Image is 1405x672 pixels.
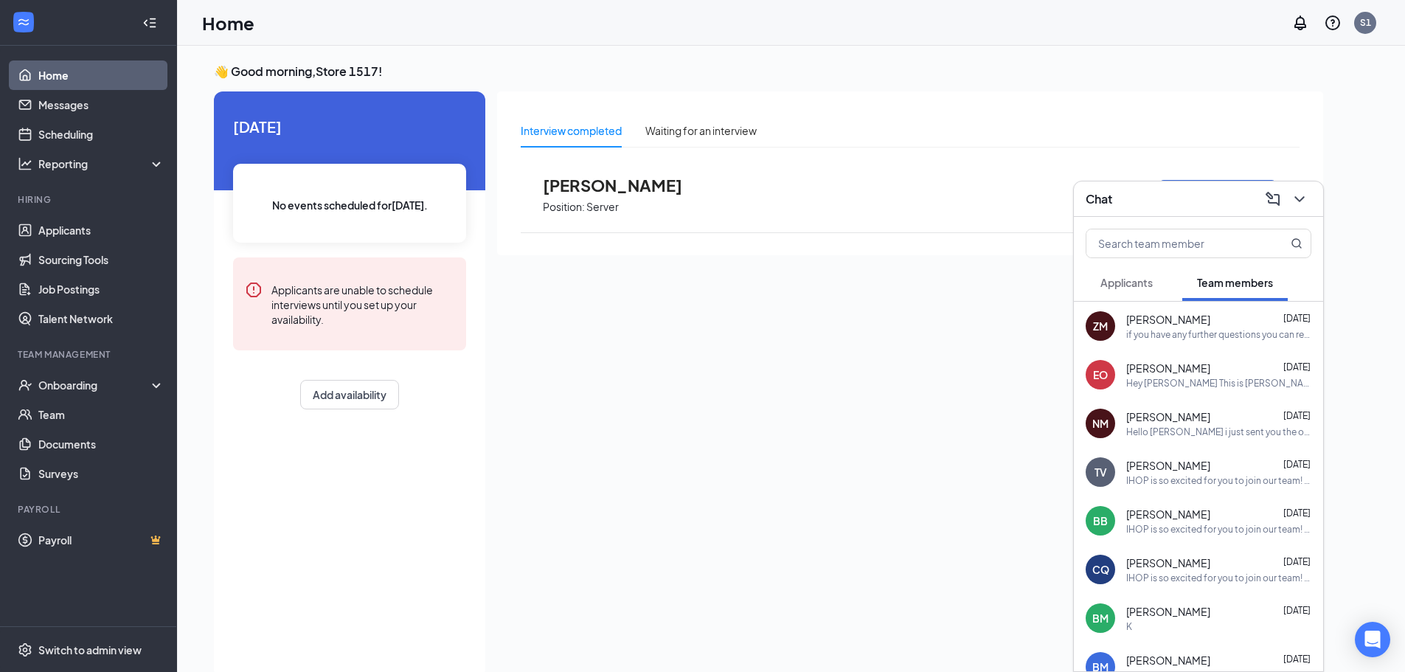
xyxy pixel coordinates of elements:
div: NM [1092,416,1109,431]
h3: 👋 Good morning, Store 1517 ! [214,63,1323,80]
div: Hey [PERSON_NAME] This is [PERSON_NAME] i just sent you all of the new hire paperwork if you coul... [1126,377,1311,389]
div: Waiting for an interview [645,122,757,139]
span: [DATE] [1283,508,1311,519]
div: Payroll [18,503,162,516]
div: K [1126,620,1132,633]
div: Interview completed [521,122,622,139]
span: [PERSON_NAME] [1126,458,1210,473]
div: TV [1094,465,1107,479]
span: [PERSON_NAME] [1126,555,1210,570]
div: S1 [1360,16,1371,29]
span: [DATE] [1283,361,1311,373]
div: IHOP is so excited for you to join our team! Do you know anyone else who might be interested in a... [1126,474,1311,487]
span: No events scheduled for [DATE] . [272,197,428,213]
span: [PERSON_NAME] [1126,507,1210,522]
span: [PERSON_NAME] [1126,312,1210,327]
span: [DATE] [1283,556,1311,567]
div: ZM [1093,319,1108,333]
svg: ComposeMessage [1264,190,1282,208]
div: BM [1092,611,1109,626]
svg: UserCheck [18,378,32,392]
svg: Analysis [18,156,32,171]
div: Team Management [18,348,162,361]
svg: WorkstreamLogo [16,15,31,30]
p: Position: [543,200,585,214]
span: Applicants [1100,276,1153,289]
svg: QuestionInfo [1324,14,1342,32]
svg: Notifications [1291,14,1309,32]
svg: Collapse [142,15,157,30]
button: ComposeMessage [1261,187,1285,211]
div: Hiring [18,193,162,206]
svg: Error [245,281,263,299]
div: CQ [1092,562,1109,577]
div: Reporting [38,156,165,171]
span: [DATE] [1283,313,1311,324]
svg: MagnifyingGlass [1291,238,1302,249]
button: Add availability [300,380,399,409]
a: Applicants [38,215,164,245]
span: [PERSON_NAME] [1126,361,1210,375]
span: [DATE] [1283,605,1311,616]
a: Messages [38,90,164,119]
div: Onboarding [38,378,152,392]
span: [DATE] [1283,410,1311,421]
a: Scheduling [38,119,164,149]
a: Home [38,60,164,90]
h3: Chat [1086,191,1112,207]
span: [DATE] [1283,654,1311,665]
div: if you have any further questions you can reach me at [PHONE_NUMBER] that is my cell number [1126,328,1311,341]
a: Documents [38,429,164,459]
p: Server [586,200,619,214]
svg: ChevronDown [1291,190,1308,208]
div: EO [1093,367,1108,382]
span: [PERSON_NAME] [543,176,705,195]
div: Hello [PERSON_NAME] i just sent you the onboarding paperwork if you could fill it out and come ba... [1126,426,1311,438]
a: Job Postings [38,274,164,304]
a: Surveys [38,459,164,488]
span: [PERSON_NAME] [1126,604,1210,619]
span: Team members [1197,276,1273,289]
a: Sourcing Tools [38,245,164,274]
h1: Home [202,10,254,35]
span: [PERSON_NAME] [1126,409,1210,424]
div: Switch to admin view [38,642,142,657]
button: ChevronDown [1288,187,1311,211]
span: [DATE] [233,115,466,138]
div: Open Intercom Messenger [1355,622,1390,657]
span: [DATE] [1283,459,1311,470]
span: [PERSON_NAME] [1126,653,1210,668]
a: PayrollCrown [38,525,164,555]
div: BB [1093,513,1108,528]
div: IHOP is so excited for you to join our team! Do you know anyone else who might be interested in a... [1126,523,1311,536]
input: Search team member [1086,229,1261,257]
a: Talent Network [38,304,164,333]
button: Move to next stage [1158,180,1277,212]
div: Applicants are unable to schedule interviews until you set up your availability. [271,281,454,327]
a: Team [38,400,164,429]
div: IHOP is so excited for you to join our team! Do you know anyone else who might be interested in a... [1126,572,1311,584]
svg: Settings [18,642,32,657]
